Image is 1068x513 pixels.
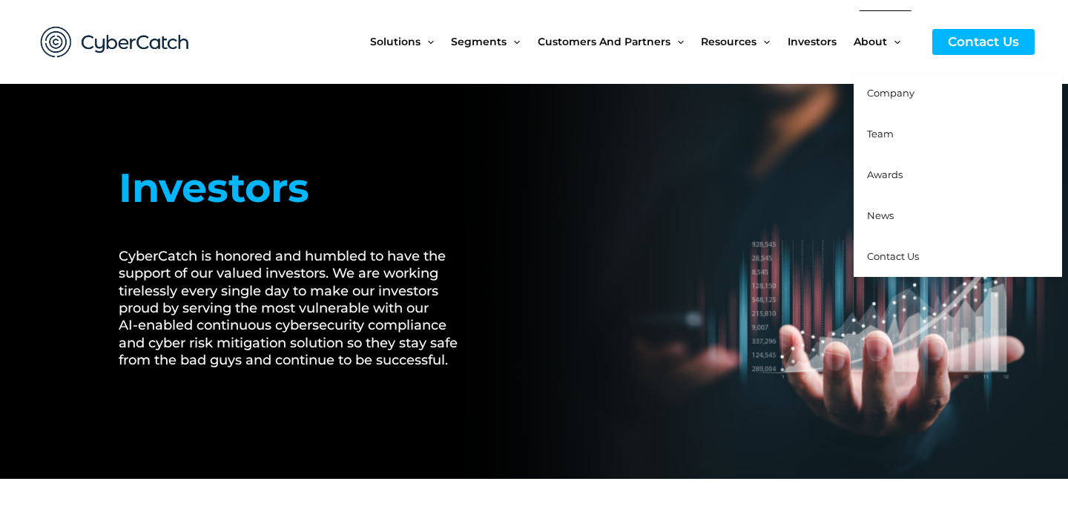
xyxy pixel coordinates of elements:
span: Team [867,128,894,140]
a: Contact Us [932,29,1035,55]
span: Customers and Partners [538,10,670,73]
span: Menu Toggle [670,10,684,73]
a: Contact Us [854,236,1062,277]
span: Segments [451,10,507,73]
a: Team [854,114,1062,154]
a: News [854,195,1062,236]
span: Solutions [370,10,421,73]
span: Contact Us [867,250,919,262]
span: News [867,209,894,221]
h2: CyberCatch is honored and humbled to have the support of our valued investors. We are working tir... [119,248,475,370]
span: Company [867,87,914,99]
img: CyberCatch [26,11,204,73]
span: Menu Toggle [756,10,770,73]
nav: Site Navigation: New Main Menu [370,10,917,73]
a: Awards [854,154,1062,195]
h1: Investors [119,158,475,218]
a: Investors [788,10,854,73]
span: Awards [867,169,903,180]
span: Resources [701,10,756,73]
span: Menu Toggle [507,10,520,73]
span: About [854,10,887,73]
span: Investors [788,10,837,73]
span: Menu Toggle [421,10,434,73]
a: Company [854,73,1062,114]
span: Menu Toggle [887,10,900,73]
